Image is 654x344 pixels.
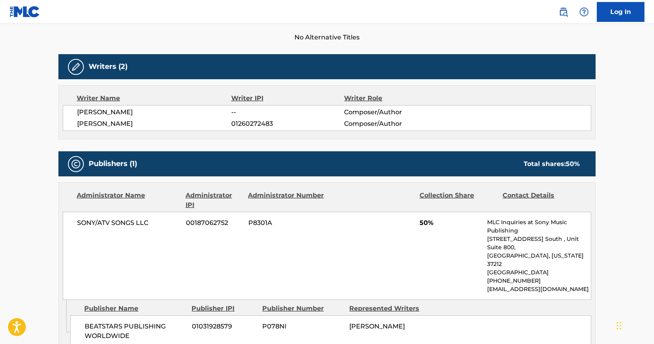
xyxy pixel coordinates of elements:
[597,2,644,22] a: Log In
[349,304,430,313] div: Represented Writers
[344,119,447,129] span: Composer/Author
[77,218,180,228] span: SONY/ATV SONGS LLC
[186,191,242,210] div: Administrator IPI
[10,6,40,18] img: MLC Logo
[614,306,654,344] iframe: Chat Widget
[231,94,344,103] div: Writer IPI
[248,218,325,228] span: P8301A
[487,218,591,235] p: MLC Inquiries at Sony Music Publishing
[77,107,231,117] span: [PERSON_NAME]
[487,268,591,277] p: [GEOGRAPHIC_DATA]
[58,33,596,42] span: No Alternative Titles
[248,191,325,210] div: Administrator Number
[487,285,591,293] p: [EMAIL_ADDRESS][DOMAIN_NAME]
[71,159,81,169] img: Publishers
[524,159,580,169] div: Total shares:
[579,7,589,17] img: help
[186,218,242,228] span: 00187062752
[576,4,592,20] div: Help
[503,191,580,210] div: Contact Details
[84,304,186,313] div: Publisher Name
[566,160,580,168] span: 50 %
[71,62,81,72] img: Writers
[344,94,447,103] div: Writer Role
[617,314,621,338] div: Drag
[262,304,343,313] div: Publisher Number
[487,252,591,268] p: [GEOGRAPHIC_DATA], [US_STATE] 37212
[77,94,231,103] div: Writer Name
[349,322,405,330] span: [PERSON_NAME]
[89,159,137,168] h5: Publishers (1)
[555,4,571,20] a: Public Search
[559,7,568,17] img: search
[420,218,481,228] span: 50%
[85,322,186,341] span: BEATSTARS PUBLISHING WORLDWIDE
[487,277,591,285] p: [PHONE_NUMBER]
[262,322,343,331] span: P078NI
[89,62,128,71] h5: Writers (2)
[344,107,447,117] span: Composer/Author
[77,191,180,210] div: Administrator Name
[192,304,256,313] div: Publisher IPI
[192,322,256,331] span: 01031928579
[420,191,497,210] div: Collection Share
[487,235,591,252] p: [STREET_ADDRESS] South , Unit Suite 800,
[231,119,344,129] span: 01260272483
[77,119,231,129] span: [PERSON_NAME]
[231,107,344,117] span: --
